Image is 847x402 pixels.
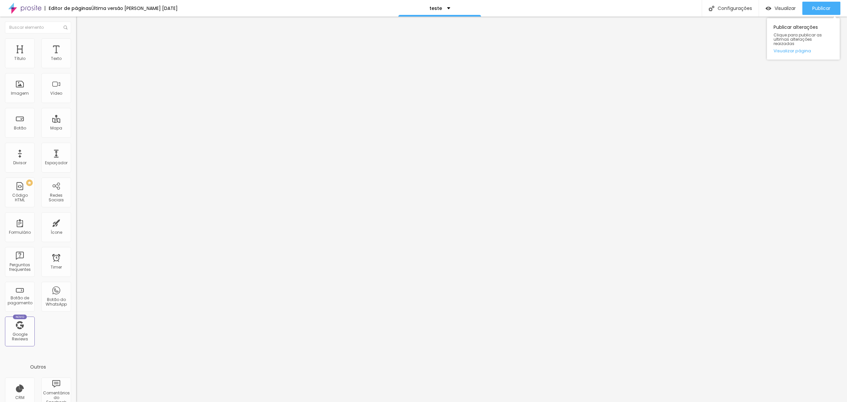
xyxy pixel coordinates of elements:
div: Vídeo [50,91,62,96]
div: Botão do WhatsApp [43,297,69,307]
div: CRM [15,395,24,400]
div: Texto [51,56,62,61]
div: Formulário [9,230,31,235]
button: Publicar [802,2,840,15]
div: Espaçador [45,161,67,165]
div: Editor de páginas [45,6,91,11]
span: Visualizar [775,6,796,11]
div: Título [14,56,25,61]
div: Redes Sociais [43,193,69,203]
div: Publicar alterações [767,18,840,60]
img: Icone [709,6,714,11]
span: Clique para publicar as ultimas alterações reaizadas [774,33,833,46]
img: view-1.svg [766,6,771,11]
p: teste [429,6,442,11]
button: Visualizar [759,2,802,15]
a: Visualizar página [774,49,833,53]
div: Última versão [PERSON_NAME] [DATE] [91,6,178,11]
div: Google Reviews [7,332,33,342]
div: Divisor [13,161,26,165]
input: Buscar elemento [5,22,71,33]
div: Perguntas frequentes [7,263,33,272]
div: Ícone [51,230,62,235]
img: Icone [64,25,67,29]
div: Imagem [11,91,29,96]
div: Botão [14,126,26,130]
div: Novo [13,315,27,319]
div: Botão de pagamento [7,296,33,305]
div: Código HTML [7,193,33,203]
div: Timer [51,265,62,270]
div: Mapa [50,126,62,130]
span: Publicar [812,6,830,11]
